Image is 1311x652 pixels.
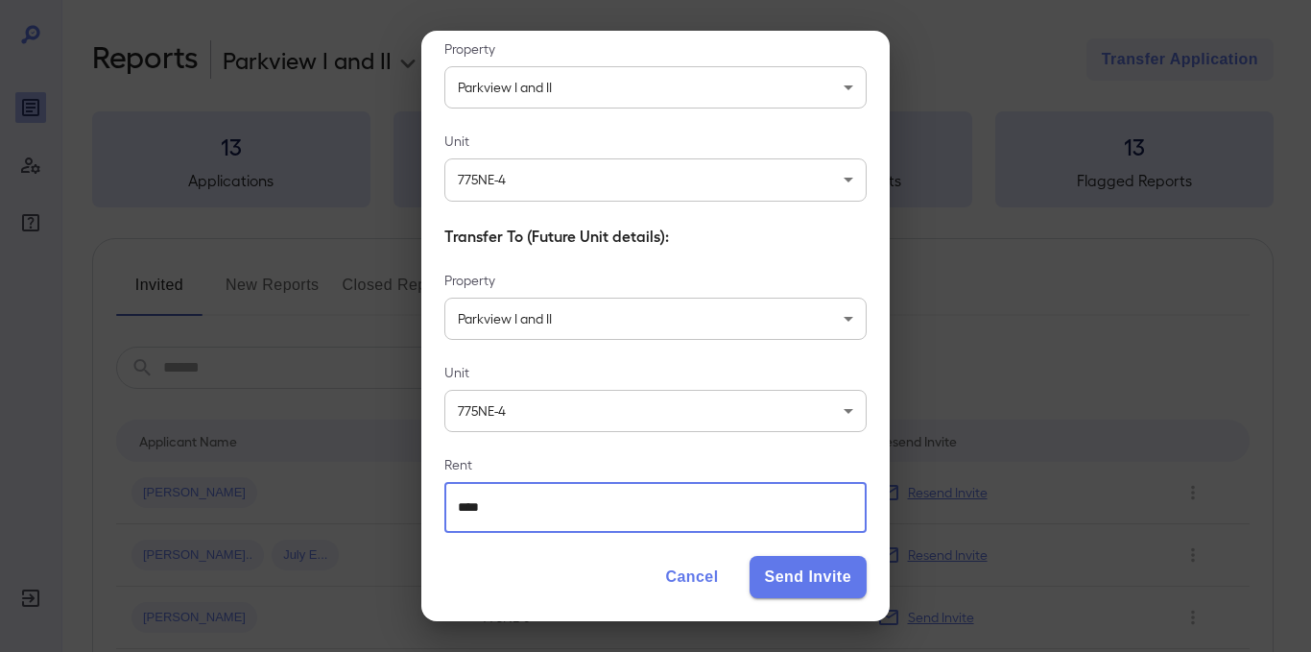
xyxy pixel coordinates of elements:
label: Property [444,39,867,59]
button: Cancel [650,556,733,598]
label: Rent [444,455,867,474]
label: Unit [444,363,867,382]
div: 775NE-4 [444,390,867,432]
label: Unit [444,132,867,151]
button: Send Invite [750,556,867,598]
div: Parkview I and II [444,298,867,340]
h6: Transfer To (Future Unit details): [444,225,867,248]
label: Property [444,271,867,290]
div: Parkview I and II [444,66,867,109]
div: 775NE-4 [444,158,867,201]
